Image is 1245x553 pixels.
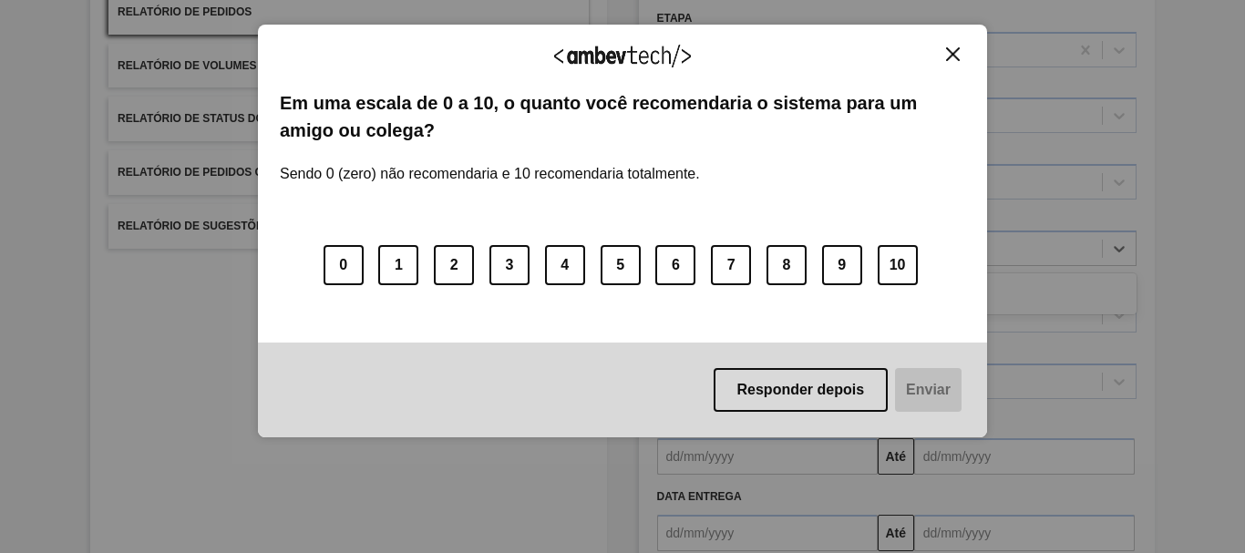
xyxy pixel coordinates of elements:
[822,245,862,285] button: 9
[946,47,960,61] img: Close
[489,245,530,285] button: 3
[280,89,965,145] label: Em uma escala de 0 a 10, o quanto você recomendaria o sistema para um amigo ou colega?
[711,245,751,285] button: 7
[554,45,691,67] img: Logo Ambevtech
[714,368,889,412] button: Responder depois
[767,245,807,285] button: 8
[434,245,474,285] button: 2
[545,245,585,285] button: 4
[324,245,364,285] button: 0
[878,245,918,285] button: 10
[941,46,965,62] button: Close
[378,245,418,285] button: 1
[655,245,695,285] button: 6
[280,144,700,182] label: Sendo 0 (zero) não recomendaria e 10 recomendaria totalmente.
[601,245,641,285] button: 5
